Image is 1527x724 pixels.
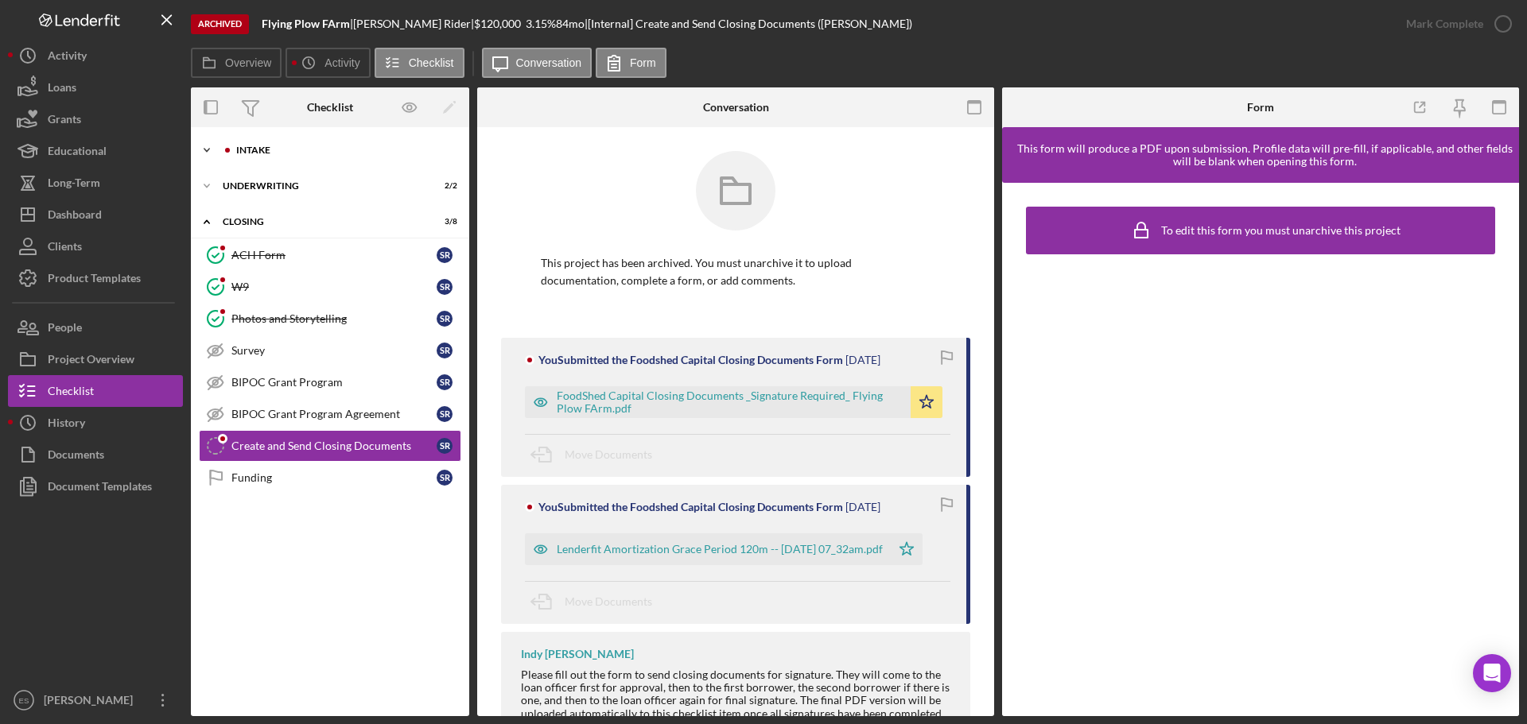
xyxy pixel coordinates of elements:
div: Funding [231,471,437,484]
div: Long-Term [48,167,100,203]
button: Conversation [482,48,593,78]
button: Form [596,48,666,78]
div: FoodShed Capital Closing Documents _Signature Required_ Flying Plow FArm.pdf [557,389,903,415]
button: Long-Term [8,167,183,199]
div: Please fill out the form to send closing documents for signature. They will come to the loan offi... [521,668,954,719]
time: 2025-06-17 15:04 [845,354,880,366]
button: Documents [8,439,183,470]
div: Conversation [703,101,769,114]
div: Loans [48,72,76,107]
button: Move Documents [525,582,668,621]
button: People [8,312,183,343]
button: Activity [286,48,370,78]
div: W9 [231,281,437,293]
div: S R [437,406,453,422]
button: Dashboard [8,199,183,230]
div: S R [437,247,453,263]
div: [PERSON_NAME] Rider | [353,17,474,30]
div: Documents [48,439,104,474]
div: To edit this form you must unarchive this project [1161,224,1401,237]
div: ACH Form [231,249,437,261]
div: S R [437,470,453,486]
div: Archived [191,14,249,34]
div: BIPOC Grant Program [231,376,437,389]
div: Intake [236,145,449,155]
div: Grants [48,103,81,139]
div: Open Intercom Messenger [1473,654,1511,692]
p: This project has been archived. You must unarchive it to upload documentation, complete a form, o... [541,254,931,290]
button: Move Documents [525,435,668,474]
div: Create and Send Closing Documents [231,439,437,452]
div: S R [437,343,453,358]
div: S R [437,279,453,295]
div: | [262,17,353,30]
a: ACH FormSR [199,239,461,271]
a: Create and Send Closing DocumentsSR [199,430,461,462]
div: You Submitted the Foodshed Capital Closing Documents Form [538,501,843,513]
div: 2 / 2 [429,181,457,191]
div: Survey [231,344,437,357]
div: S R [437,311,453,327]
a: Clients [8,230,183,262]
div: Indy [PERSON_NAME] [521,648,634,660]
label: Conversation [516,56,582,69]
div: 3 / 8 [429,217,457,226]
div: People [48,312,82,347]
div: S R [437,374,453,390]
div: Mark Complete [1406,8,1483,40]
div: Photos and Storytelling [231,312,437,325]
div: Underwriting [223,181,418,191]
button: Loans [8,72,183,103]
div: 84 mo [556,17,585,30]
button: Grants [8,103,183,135]
button: ES[PERSON_NAME] [8,684,183,716]
a: BIPOC Grant ProgramSR [199,366,461,398]
button: Checklist [8,375,183,407]
button: Product Templates [8,262,183,294]
div: Form [1247,101,1274,114]
div: Clients [48,230,82,266]
a: FundingSR [199,462,461,494]
div: Product Templates [48,262,141,298]
a: Activity [8,40,183,72]
a: Photos and StorytellingSR [199,303,461,335]
div: You Submitted the Foodshed Capital Closing Documents Form [538,354,843,366]
button: FoodShed Capital Closing Documents _Signature Required_ Flying Plow FArm.pdf [525,386,942,418]
div: Project Overview [48,343,134,379]
div: Lenderfit Amortization Grace Period 120m -- [DATE] 07_32am.pdf [557,543,883,556]
label: Form [630,56,656,69]
div: History [48,407,85,443]
button: Overview [191,48,282,78]
text: ES [19,696,29,705]
div: Checklist [48,375,94,411]
div: $120,000 [474,17,526,30]
button: History [8,407,183,439]
button: Lenderfit Amortization Grace Period 120m -- [DATE] 07_32am.pdf [525,533,923,565]
div: Closing [223,217,418,226]
div: | [Internal] Create and Send Closing Documents ([PERSON_NAME]) [585,17,912,30]
div: [PERSON_NAME] [40,684,143,720]
div: BIPOC Grant Program Agreement [231,408,437,420]
label: Checklist [409,56,454,69]
label: Activity [324,56,359,69]
b: Flying Plow FArm [262,17,350,30]
span: Move Documents [565,594,652,608]
time: 2025-06-17 11:32 [845,501,880,513]
div: S R [437,438,453,454]
a: BIPOC Grant Program AgreementSR [199,398,461,430]
button: Project Overview [8,343,183,375]
button: Educational [8,135,183,167]
a: SurveySR [199,335,461,366]
button: Document Templates [8,470,183,502]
